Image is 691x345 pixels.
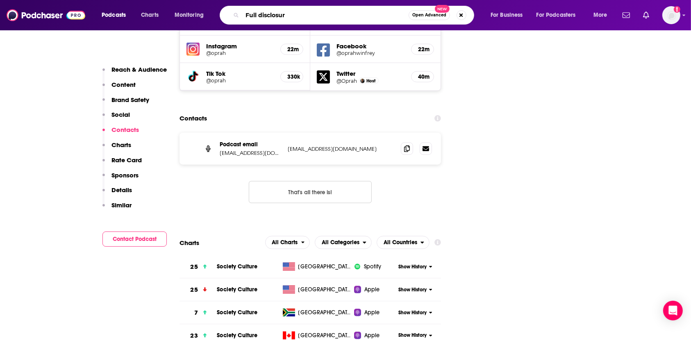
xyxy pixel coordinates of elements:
button: open menu [96,9,136,22]
a: Society Culture [217,263,257,270]
button: Brand Safety [102,96,149,111]
h5: Instagram [206,42,274,50]
h2: Contacts [180,111,207,126]
a: Apple [354,286,396,294]
span: More [593,9,607,21]
div: Search podcasts, credits, & more... [227,6,482,25]
p: Contacts [111,126,139,134]
span: Show History [398,263,427,270]
span: United States [298,286,352,294]
a: Charts [136,9,164,22]
span: All Categories [322,240,359,245]
p: Social [111,111,130,118]
span: Canada [298,331,352,340]
button: Show History [396,332,435,339]
button: Open AdvancedNew [409,10,450,20]
span: United States [298,263,352,271]
h2: Categories [315,236,372,249]
a: Podchaser - Follow, Share and Rate Podcasts [7,7,85,23]
h2: Charts [180,239,199,247]
a: @oprah [206,77,274,84]
div: Open Intercom Messenger [663,301,683,320]
a: Society Culture [217,286,257,293]
h3: 7 [194,308,198,318]
span: Podcasts [102,9,126,21]
a: Show notifications dropdown [640,8,652,22]
button: Contacts [102,126,139,141]
p: Podcast email [220,141,281,148]
button: Social [102,111,130,126]
span: All Countries [384,240,417,245]
a: @oprah [206,50,274,56]
span: Apple [364,286,380,294]
h2: Countries [377,236,430,249]
span: All Charts [272,240,298,245]
a: Society Culture [217,332,257,339]
span: South Africa [298,309,352,317]
h5: 40m [418,73,427,80]
input: Search podcasts, credits, & more... [242,9,409,22]
button: open menu [169,9,214,22]
svg: Add a profile image [674,6,680,13]
a: Apple [354,331,396,340]
button: open menu [485,9,533,22]
h3: 25 [191,285,198,295]
h5: Facebook [336,42,405,50]
img: iconImage [354,263,361,270]
button: Show History [396,263,435,270]
a: 25 [180,256,217,278]
p: Reach & Audience [111,66,167,73]
button: open menu [265,236,310,249]
button: Reach & Audience [102,66,167,81]
span: New [435,5,450,13]
p: Details [111,186,132,194]
img: iconImage [186,43,200,56]
p: [EMAIL_ADDRESS][DOMAIN_NAME] [220,150,281,157]
button: Show History [396,286,435,293]
button: Content [102,81,136,96]
a: @Oprah [336,78,357,84]
p: Sponsors [111,171,139,179]
span: Show History [398,309,427,316]
button: Contact Podcast [102,232,167,247]
a: Society Culture [217,309,257,316]
p: Charts [111,141,131,149]
button: Sponsors [102,171,139,186]
a: Show notifications dropdown [619,8,633,22]
button: Details [102,186,132,201]
p: Rate Card [111,156,142,164]
span: Open Advanced [412,13,446,17]
h5: Twitter [336,70,405,77]
span: For Podcasters [536,9,576,21]
button: open menu [531,9,588,22]
p: Brand Safety [111,96,149,104]
h5: 22m [287,46,296,53]
span: Apple [364,331,380,340]
h3: 23 [191,331,198,340]
a: Oprah Winfrey [360,79,365,83]
a: 7 [180,302,217,324]
a: @oprahwinfrey [336,50,405,56]
h3: 25 [191,262,198,272]
span: Spotify [364,263,381,271]
button: open menu [377,236,430,249]
button: Show profile menu [662,6,680,24]
p: Similar [111,201,132,209]
a: [GEOGRAPHIC_DATA] [280,286,355,294]
p: [EMAIL_ADDRESS][DOMAIN_NAME] [288,145,394,152]
button: Rate Card [102,156,142,171]
span: Host [366,78,375,84]
span: Logged in as Morgan16 [662,6,680,24]
button: Nothing here. [249,181,372,203]
h2: Platforms [265,236,310,249]
button: open menu [315,236,372,249]
a: 25 [180,279,217,301]
span: For Business [491,9,523,21]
